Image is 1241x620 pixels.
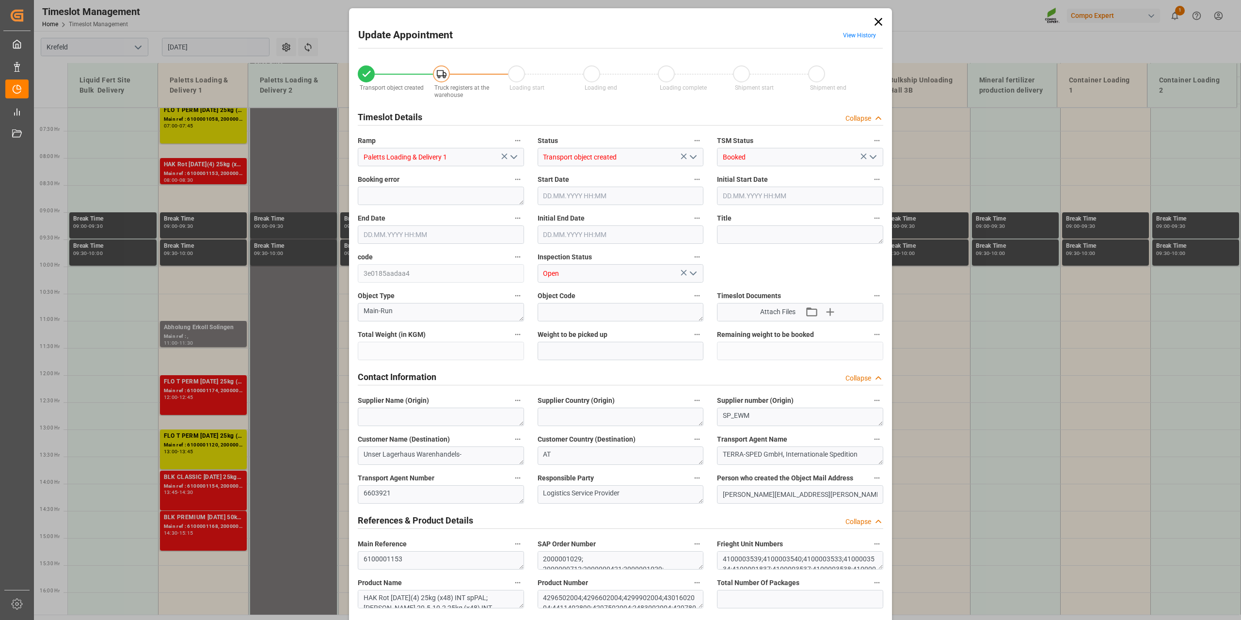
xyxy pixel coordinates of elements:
[685,266,700,281] button: open menu
[358,539,407,549] span: Main Reference
[358,225,524,244] input: DD.MM.YYYY HH:MM
[538,578,588,588] span: Product Number
[717,551,883,570] textarea: 4100003539;4100003540;4100003533;4100003534;4100001837;4100003537;4100003538;4100003535;
[717,213,732,223] span: Title
[511,538,524,550] button: Main Reference
[717,446,883,465] textarea: TERRA-SPED GmbH, Internationale Spedition
[845,113,871,124] div: Collapse
[538,225,704,244] input: DD.MM.YYYY HH:MM
[691,328,703,341] button: Weight to be picked up
[717,330,814,340] span: Remaining weight to be booked
[717,578,799,588] span: Total Number Of Packages
[358,148,524,166] input: Type to search/select
[358,396,429,406] span: Supplier Name (Origin)
[691,212,703,224] button: Initial End Date
[691,173,703,186] button: Start Date
[358,370,436,383] h2: Contact Information
[871,538,883,550] button: Frieght Unit Numbers
[691,134,703,147] button: Status
[358,551,524,570] textarea: 6100001153
[735,84,774,91] span: Shipment start
[691,251,703,263] button: Inspection Status
[717,539,783,549] span: Frieght Unit Numbers
[538,539,596,549] span: SAP Order Number
[358,434,450,445] span: Customer Name (Destination)
[509,84,544,91] span: Loading start
[358,175,399,185] span: Booking error
[691,576,703,589] button: Product Number
[511,576,524,589] button: Product Name
[360,84,424,91] span: Transport object created
[871,134,883,147] button: TSM Status
[691,394,703,407] button: Supplier Country (Origin)
[511,394,524,407] button: Supplier Name (Origin)
[434,84,489,98] span: Truck registers at the warehouse
[358,28,453,43] h2: Update Appointment
[871,576,883,589] button: Total Number Of Packages
[511,212,524,224] button: End Date
[538,396,615,406] span: Supplier Country (Origin)
[358,473,434,483] span: Transport Agent Number
[358,136,376,146] span: Ramp
[538,213,585,223] span: Initial End Date
[845,373,871,383] div: Collapse
[871,289,883,302] button: Timeslot Documents
[358,590,524,608] textarea: HAK Rot [DATE](4) 25kg (x48) INT spPAL;[PERSON_NAME] 20-5-10-2 25kg (x48) INT spPAL;VITA MC 10L (...
[685,150,700,165] button: open menu
[538,446,704,465] textarea: AT
[358,578,402,588] span: Product Name
[358,485,524,504] textarea: 6603921
[511,251,524,263] button: code
[538,187,704,205] input: DD.MM.YYYY HH:MM
[358,213,385,223] span: End Date
[845,517,871,527] div: Collapse
[538,551,704,570] textarea: 2000001029; 2000000712;2000000421;2000001029;
[511,433,524,445] button: Customer Name (Destination)
[506,150,520,165] button: open menu
[538,175,569,185] span: Start Date
[538,330,607,340] span: Weight to be picked up
[358,252,373,262] span: code
[538,252,592,262] span: Inspection Status
[717,434,787,445] span: Transport Agent Name
[358,303,524,321] textarea: Main-Run
[538,590,704,608] textarea: 4296502004;4296602004;4299902004;4301602004;4411402899;4297502004;2483002004;4297802004;
[358,446,524,465] textarea: Unser Lagerhaus Warenhandels-
[511,328,524,341] button: Total Weight (in KGM)
[871,212,883,224] button: Title
[358,111,422,124] h2: Timeslot Details
[717,187,883,205] input: DD.MM.YYYY HH:MM
[717,291,781,301] span: Timeslot Documents
[585,84,617,91] span: Loading end
[538,291,575,301] span: Object Code
[871,173,883,186] button: Initial Start Date
[691,472,703,484] button: Responsible Party
[760,307,796,317] span: Attach Files
[538,148,704,166] input: Type to search/select
[871,328,883,341] button: Remaining weight to be booked
[717,136,753,146] span: TSM Status
[865,150,879,165] button: open menu
[511,472,524,484] button: Transport Agent Number
[511,289,524,302] button: Object Type
[538,434,636,445] span: Customer Country (Destination)
[871,394,883,407] button: Supplier number (Origin)
[717,408,883,426] textarea: SP_EWM
[717,473,853,483] span: Person who created the Object Mail Address
[358,330,426,340] span: Total Weight (in KGM)
[843,32,876,39] a: View History
[871,472,883,484] button: Person who created the Object Mail Address
[810,84,846,91] span: Shipment end
[358,514,473,527] h2: References & Product Details
[511,173,524,186] button: Booking error
[538,473,594,483] span: Responsible Party
[717,396,794,406] span: Supplier number (Origin)
[660,84,707,91] span: Loading complete
[538,136,558,146] span: Status
[358,291,395,301] span: Object Type
[691,433,703,445] button: Customer Country (Destination)
[717,175,768,185] span: Initial Start Date
[871,433,883,445] button: Transport Agent Name
[691,289,703,302] button: Object Code
[538,485,704,504] textarea: Logistics Service Provider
